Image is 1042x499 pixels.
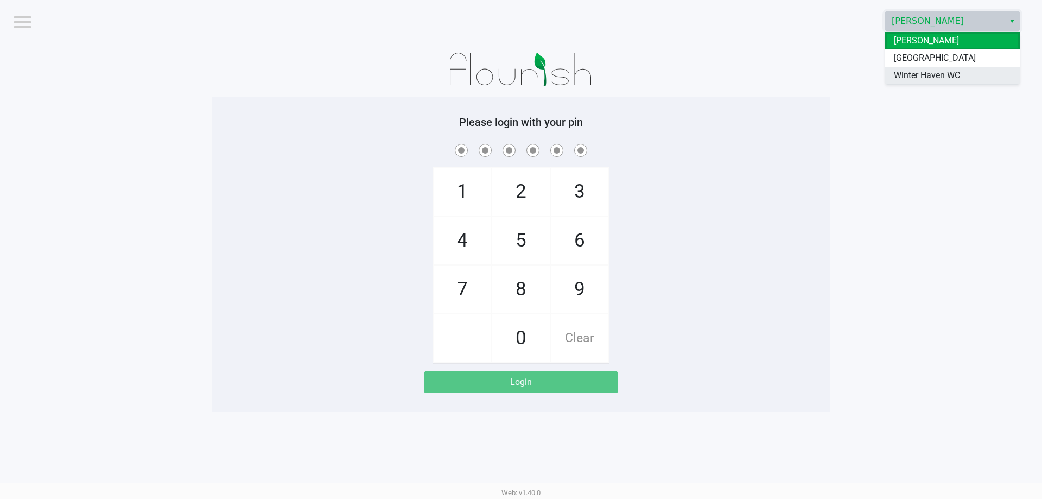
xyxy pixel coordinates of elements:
span: 1 [434,168,491,216]
span: 2 [492,168,550,216]
span: [GEOGRAPHIC_DATA] [894,52,976,65]
span: 6 [551,217,608,264]
span: Clear [551,314,608,362]
span: 5 [492,217,550,264]
span: 9 [551,266,608,313]
span: 3 [551,168,608,216]
span: 8 [492,266,550,313]
span: Winter Haven WC [894,69,960,82]
span: 4 [434,217,491,264]
h5: Please login with your pin [220,116,822,129]
span: [PERSON_NAME] [894,34,959,47]
span: [PERSON_NAME] [892,15,997,28]
span: Web: v1.40.0 [501,489,541,497]
span: 0 [492,314,550,362]
span: 7 [434,266,491,313]
button: Select [1004,11,1020,31]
